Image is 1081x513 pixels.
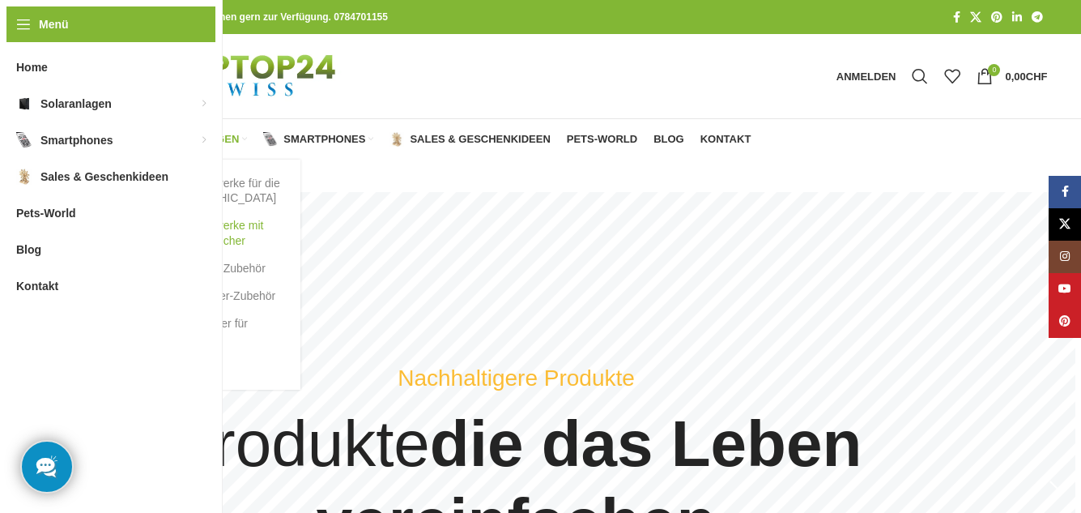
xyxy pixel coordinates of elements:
[283,133,365,146] span: Smartphones
[1026,71,1048,83] span: CHF
[40,162,168,191] span: Sales & Geschenkideen
[948,6,965,28] a: Facebook Social Link
[263,123,373,156] a: Smartphones
[904,60,936,92] a: Suche
[389,132,404,147] img: Sales & Geschenkideen
[1007,6,1027,28] a: LinkedIn Social Link
[986,6,1007,28] a: Pinterest Social Link
[16,132,32,148] img: Smartphones
[398,361,635,397] div: Nachhaltigere Produkte
[83,34,377,118] img: Tiptop24 Nachhaltige & Faire Produkte
[700,123,751,156] a: Kontakt
[828,60,904,92] a: Anmelden
[836,71,896,82] span: Anmelden
[1049,176,1081,208] a: Facebook Social Link
[40,89,112,118] span: Solaranlagen
[74,123,760,156] div: Hauptnavigation
[700,133,751,146] span: Kontakt
[653,133,684,146] span: Blog
[567,123,637,156] a: Pets-World
[40,126,113,155] span: Smartphones
[968,60,1055,92] a: 0 0,00CHF
[1005,71,1047,83] bdi: 0,00
[1027,6,1048,28] a: Telegram Social Link
[83,69,377,82] a: Logo der Website
[1049,306,1081,338] a: Pinterest Social Link
[389,123,550,156] a: Sales & Geschenkideen
[1035,470,1075,511] div: Next slide
[1049,273,1081,306] a: YouTube Social Link
[263,132,278,147] img: Smartphones
[1049,208,1081,241] a: X Social Link
[965,6,986,28] a: X Social Link
[567,133,637,146] span: Pets-World
[936,60,968,92] div: Meine Wunschliste
[83,11,388,23] strong: Bei allen Fragen stehen wir Ihnen gern zur Verfügung. 0784701155
[653,123,684,156] a: Blog
[1049,241,1081,273] a: Instagram Social Link
[16,199,76,228] span: Pets-World
[16,235,41,264] span: Blog
[16,96,32,112] img: Solaranlagen
[39,15,69,33] span: Menü
[16,53,48,82] span: Home
[16,169,32,185] img: Sales & Geschenkideen
[410,133,550,146] span: Sales & Geschenkideen
[16,271,58,301] span: Kontakt
[988,64,1000,76] span: 0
